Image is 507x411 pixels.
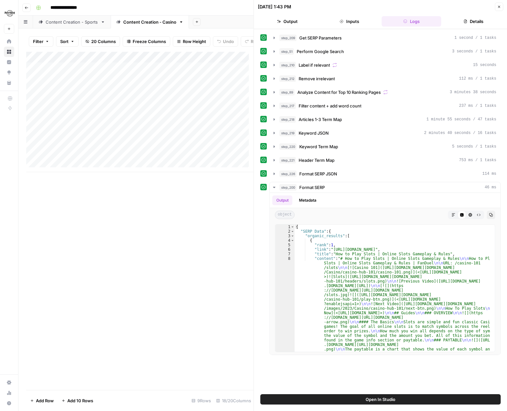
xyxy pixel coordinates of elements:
span: Get SERP Parameters [299,35,342,41]
a: Opportunities [4,67,14,78]
button: 3 seconds / 1 tasks [270,46,501,57]
button: Row Height [173,36,210,47]
span: Header Term Map [299,157,335,163]
span: 1 minute 55 seconds / 47 tasks [426,117,496,122]
span: Keyword Term Map [299,143,338,150]
div: 4 [275,238,295,243]
button: Open In Studio [260,394,501,405]
div: Content Creation - Sports [46,19,98,25]
span: object [275,211,295,219]
a: Your Data [4,78,14,88]
span: step_219 [280,130,296,136]
span: step_217 [280,103,296,109]
button: 112 ms / 1 tasks [270,73,501,84]
span: 3 minutes 38 seconds [450,89,496,95]
span: Remove irrelevant [299,75,335,82]
span: step_218 [280,116,296,123]
span: 15 seconds [473,62,496,68]
a: Usage [4,388,14,398]
span: Toggle code folding, rows 1 through 5370 [291,225,294,229]
a: Content Creation - Casino [111,16,189,28]
button: Logs [382,16,441,27]
button: Freeze Columns [123,36,170,47]
button: 2 minutes 40 seconds / 16 tasks [270,128,501,138]
span: step_89 [280,89,295,95]
span: step_200 [280,184,297,191]
span: Format SERP [299,184,325,191]
span: Open In Studio [366,396,395,403]
button: Add 10 Rows [58,395,97,406]
span: 753 ms / 1 tasks [459,157,496,163]
span: 3 seconds / 1 tasks [452,49,496,54]
div: 46 ms [270,193,501,355]
span: Toggle code folding, rows 4 through 1020 [291,238,294,243]
div: 18/20 Columns [214,395,254,406]
button: Output [272,195,292,205]
a: Settings [4,377,14,388]
span: step_209 [280,35,297,41]
span: Analyze Content for Top 10 Ranking Pages [297,89,381,95]
a: Browse [4,47,14,57]
span: 1 second / 1 tasks [454,35,496,41]
div: 1 [275,225,295,229]
button: Filter [29,36,53,47]
span: Add Row [36,397,54,404]
span: 112 ms / 1 tasks [459,76,496,82]
button: 5 seconds / 1 tasks [270,141,501,152]
button: 1 minute 55 seconds / 47 tasks [270,114,501,125]
div: 7 [275,252,295,256]
span: 237 ms / 1 tasks [459,103,496,109]
span: Row Height [183,38,206,45]
button: 753 ms / 1 tasks [270,155,501,165]
span: Filter content + add word count [299,103,361,109]
button: Undo [213,36,238,47]
span: step_220 [280,143,297,150]
button: 1 second / 1 tasks [270,33,501,43]
span: 5 seconds / 1 tasks [452,144,496,150]
button: 237 ms / 1 tasks [270,101,501,111]
span: Keyword JSON [299,130,329,136]
button: Metadata [295,195,320,205]
button: 114 ms [270,169,501,179]
div: 9 Rows [189,395,214,406]
span: Articles 1-3 Term Map [299,116,342,123]
span: Perform Google Search [297,48,344,55]
img: Hard Rock Digital Logo [4,7,16,19]
button: Details [444,16,503,27]
button: Workspace: Hard Rock Digital [4,5,14,21]
button: 15 seconds [270,60,501,70]
span: step_210 [280,62,296,68]
button: Inputs [320,16,379,27]
span: Toggle code folding, rows 2 through 5369 [291,229,294,234]
a: Content Creation - Sports [33,16,111,28]
button: 20 Columns [81,36,120,47]
span: step_226 [280,171,297,177]
div: 5 [275,243,295,247]
button: Output [258,16,317,27]
div: [DATE] 1:43 PM [258,4,291,10]
span: Label if relevant [299,62,330,68]
button: Sort [56,36,79,47]
span: Sort [60,38,69,45]
span: step_212 [280,75,296,82]
button: Add Row [26,395,58,406]
span: 46 ms [485,184,496,190]
a: Home [4,36,14,47]
span: step_51 [280,48,294,55]
span: Freeze Columns [133,38,166,45]
span: 2 minutes 40 seconds / 16 tasks [424,130,496,136]
span: Filter [33,38,43,45]
span: Format SERP JSON [299,171,337,177]
span: Undo [223,38,234,45]
div: 2 [275,229,295,234]
div: 6 [275,247,295,252]
div: Content Creation - Casino [123,19,176,25]
span: 20 Columns [91,38,116,45]
button: Help + Support [4,398,14,408]
span: Add 10 Rows [67,397,93,404]
button: Redo [241,36,265,47]
span: Toggle code folding, rows 3 through 5160 [291,234,294,238]
span: 114 ms [482,171,496,177]
span: step_221 [280,157,296,163]
div: 3 [275,234,295,238]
